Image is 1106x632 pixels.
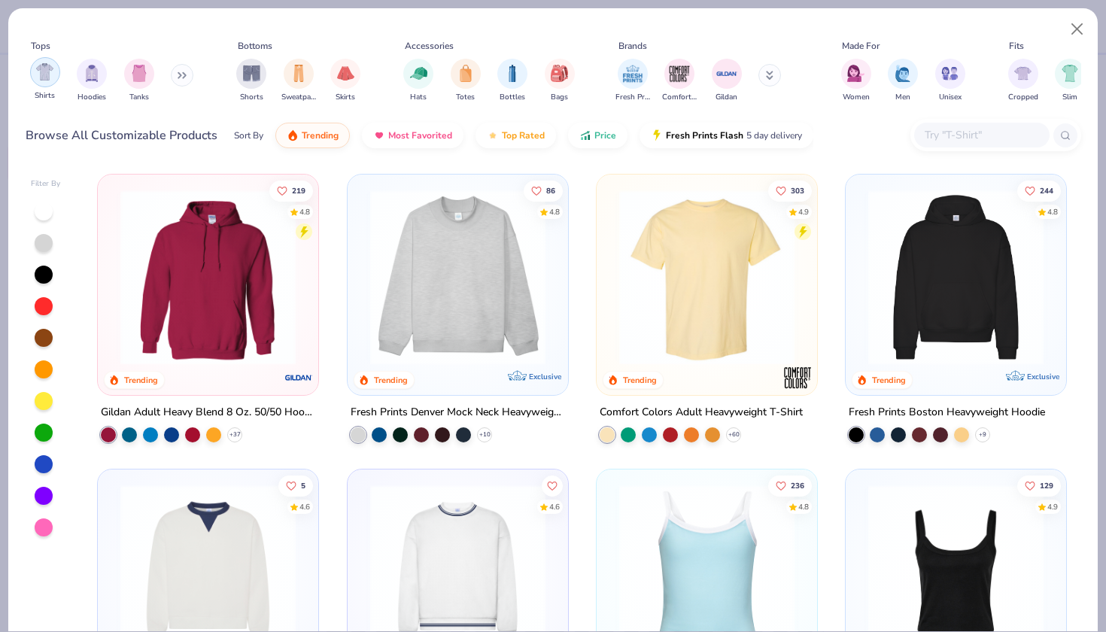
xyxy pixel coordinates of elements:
[502,129,545,141] span: Top Rated
[545,59,575,103] button: filter button
[457,65,474,82] img: Totes Image
[456,92,475,103] span: Totes
[791,187,804,194] span: 303
[662,92,697,103] span: Comfort Colors
[124,59,154,103] div: filter for Tanks
[101,403,315,422] div: Gildan Adult Heavy Blend 8 Oz. 50/50 Hooded Sweatshirt
[548,502,559,513] div: 4.6
[594,129,616,141] span: Price
[77,59,107,103] div: filter for Hoodies
[782,363,813,393] img: Comfort Colors logo
[77,59,107,103] button: filter button
[405,39,454,53] div: Accessories
[716,62,738,85] img: Gildan Image
[302,129,339,141] span: Trending
[403,59,433,103] div: filter for Hats
[1008,92,1038,103] span: Cropped
[600,403,803,422] div: Comfort Colors Adult Heavyweight T-Shirt
[403,59,433,103] button: filter button
[388,129,452,141] span: Most Favorited
[861,190,1051,365] img: 91acfc32-fd48-4d6b-bdad-a4c1a30ac3fc
[281,92,316,103] span: Sweatpants
[888,59,918,103] div: filter for Men
[568,123,627,148] button: Price
[1047,206,1058,217] div: 4.8
[746,127,802,144] span: 5 day delivery
[299,502,310,513] div: 4.6
[895,92,910,103] span: Men
[1008,59,1038,103] div: filter for Cropped
[1062,92,1077,103] span: Slim
[712,59,742,103] button: filter button
[1063,15,1092,44] button: Close
[290,65,307,82] img: Sweatpants Image
[278,476,313,497] button: Like
[1017,180,1061,201] button: Like
[618,39,647,53] div: Brands
[236,59,266,103] button: filter button
[336,92,355,103] span: Skirts
[847,65,864,82] img: Women Image
[768,180,812,201] button: Like
[615,92,650,103] span: Fresh Prints
[612,190,802,365] img: 029b8af0-80e6-406f-9fdc-fdf898547912
[716,92,737,103] span: Gildan
[229,430,241,439] span: + 37
[124,59,154,103] button: filter button
[476,123,556,148] button: Top Rated
[1062,65,1078,82] img: Slim Image
[504,65,521,82] img: Bottles Image
[551,65,567,82] img: Bags Image
[373,129,385,141] img: most_fav.gif
[243,65,260,82] img: Shorts Image
[129,92,149,103] span: Tanks
[712,59,742,103] div: filter for Gildan
[26,126,217,144] div: Browse All Customizable Products
[1027,372,1059,381] span: Exclusive
[35,90,55,102] span: Shirts
[410,92,427,103] span: Hats
[935,59,965,103] div: filter for Unisex
[131,65,147,82] img: Tanks Image
[935,59,965,103] button: filter button
[487,129,499,141] img: TopRated.gif
[301,482,305,490] span: 5
[728,430,739,439] span: + 60
[410,65,427,82] img: Hats Image
[668,62,691,85] img: Comfort Colors Image
[337,65,354,82] img: Skirts Image
[523,180,562,201] button: Like
[841,59,871,103] button: filter button
[551,92,568,103] span: Bags
[651,129,663,141] img: flash.gif
[615,59,650,103] button: filter button
[31,39,50,53] div: Tops
[281,59,316,103] button: filter button
[1009,39,1024,53] div: Fits
[275,123,350,148] button: Trending
[529,372,561,381] span: Exclusive
[292,187,305,194] span: 219
[497,59,527,103] div: filter for Bottles
[1017,476,1061,497] button: Like
[1055,59,1085,103] div: filter for Slim
[939,92,962,103] span: Unisex
[77,92,106,103] span: Hoodies
[1040,482,1053,490] span: 129
[330,59,360,103] button: filter button
[640,123,813,148] button: Fresh Prints Flash5 day delivery
[238,39,272,53] div: Bottoms
[284,363,314,393] img: Gildan logo
[843,92,870,103] span: Women
[666,129,743,141] span: Fresh Prints Flash
[1040,187,1053,194] span: 244
[500,92,525,103] span: Bottles
[979,430,986,439] span: + 9
[841,59,871,103] div: filter for Women
[31,178,61,190] div: Filter By
[269,180,313,201] button: Like
[1047,502,1058,513] div: 4.9
[849,403,1045,422] div: Fresh Prints Boston Heavyweight Hoodie
[362,123,463,148] button: Most Favorited
[923,126,1039,144] input: Try "T-Shirt"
